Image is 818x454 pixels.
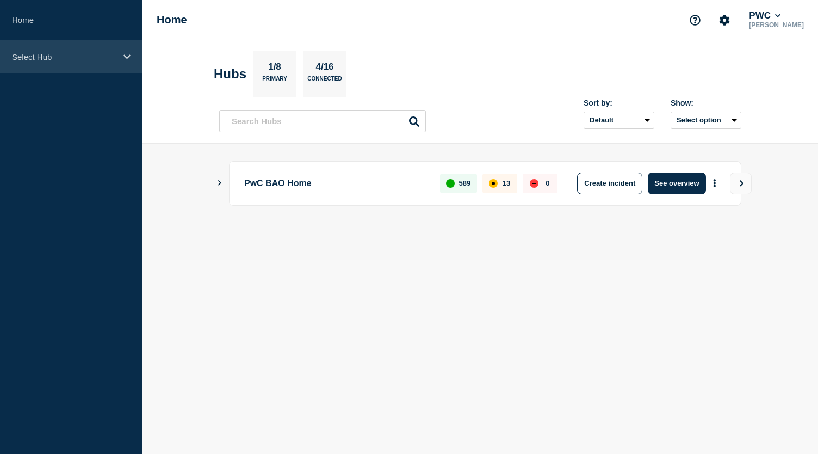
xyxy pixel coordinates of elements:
input: Search Hubs [219,110,426,132]
button: Account settings [713,9,736,32]
p: Connected [307,76,342,87]
button: PWC [747,10,783,21]
p: Primary [262,76,287,87]
p: 4/16 [312,62,338,76]
h1: Home [157,14,187,26]
button: More actions [708,173,722,193]
div: up [446,179,455,188]
p: 1/8 [264,62,286,76]
div: Show: [671,99,741,107]
div: affected [489,179,498,188]
button: View [730,173,752,194]
button: Select option [671,112,741,129]
div: down [530,179,538,188]
button: Show Connected Hubs [217,179,222,187]
p: 13 [503,179,510,187]
p: Select Hub [12,52,116,62]
h2: Hubs [214,66,246,82]
button: Support [684,9,707,32]
p: PwC BAO Home [244,173,427,194]
p: 589 [459,179,471,187]
select: Sort by [584,112,654,129]
p: 0 [546,179,549,187]
div: Sort by: [584,99,654,107]
p: [PERSON_NAME] [747,21,806,29]
button: See overview [648,173,705,194]
button: Create incident [577,173,642,194]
